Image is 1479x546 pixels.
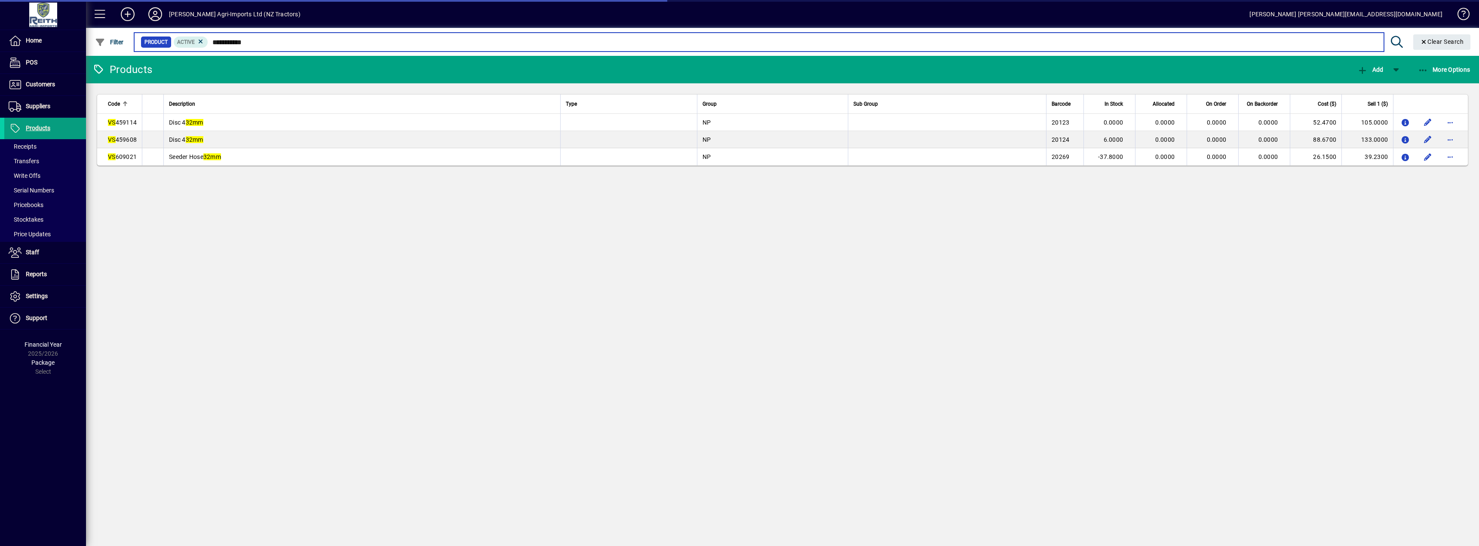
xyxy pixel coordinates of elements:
[703,136,711,143] span: NP
[1421,116,1435,129] button: Edit
[108,119,137,126] span: 459114
[1192,99,1234,109] div: On Order
[9,216,43,223] span: Stocktakes
[108,119,116,126] em: VS
[853,99,1041,109] div: Sub Group
[1207,153,1227,160] span: 0.0000
[9,187,54,194] span: Serial Numbers
[4,227,86,241] a: Price Updates
[31,359,55,366] span: Package
[9,143,37,150] span: Receipts
[144,38,168,46] span: Product
[1155,153,1175,160] span: 0.0000
[26,293,48,299] span: Settings
[1416,62,1473,77] button: More Options
[114,6,141,22] button: Add
[4,154,86,168] a: Transfers
[1421,150,1435,164] button: Edit
[4,96,86,117] a: Suppliers
[1052,136,1069,143] span: 20124
[4,264,86,285] a: Reports
[1443,133,1457,146] button: More options
[1141,99,1182,109] div: Allocated
[703,99,843,109] div: Group
[169,99,555,109] div: Description
[1105,99,1123,109] span: In Stock
[1258,153,1278,160] span: 0.0000
[853,99,878,109] span: Sub Group
[4,242,86,263] a: Staff
[9,172,40,179] span: Write Offs
[1098,153,1123,160] span: -37.8000
[4,168,86,183] a: Write Offs
[1249,7,1442,21] div: [PERSON_NAME] [PERSON_NAME][EMAIL_ADDRESS][DOMAIN_NAME]
[1052,153,1069,160] span: 20269
[566,99,692,109] div: Type
[1368,99,1388,109] span: Sell 1 ($)
[9,201,43,208] span: Pricebooks
[108,99,137,109] div: Code
[1244,99,1286,109] div: On Backorder
[177,39,195,45] span: Active
[1290,148,1341,165] td: 26.1500
[1052,119,1069,126] span: 20123
[1155,136,1175,143] span: 0.0000
[1421,133,1435,146] button: Edit
[9,158,39,165] span: Transfers
[25,341,62,348] span: Financial Year
[26,271,47,278] span: Reports
[1413,34,1471,50] button: Clear
[26,103,50,110] span: Suppliers
[169,153,221,160] span: Seeder Hose
[703,153,711,160] span: NP
[169,136,203,143] span: Disc 4
[174,37,208,48] mat-chip: Activation Status: Active
[1341,148,1393,165] td: 39.2300
[1207,136,1227,143] span: 0.0000
[4,198,86,212] a: Pricebooks
[1258,119,1278,126] span: 0.0000
[1318,99,1336,109] span: Cost ($)
[108,153,116,160] em: VS
[1104,119,1123,126] span: 0.0000
[26,81,55,88] span: Customers
[1206,99,1226,109] span: On Order
[108,99,120,109] span: Code
[203,153,221,160] em: 32mm
[9,231,51,238] span: Price Updates
[26,249,39,256] span: Staff
[95,39,124,46] span: Filter
[1420,38,1464,45] span: Clear Search
[4,286,86,307] a: Settings
[1451,2,1468,30] a: Knowledge Base
[186,119,203,126] em: 32mm
[4,30,86,52] a: Home
[1258,136,1278,143] span: 0.0000
[1290,131,1341,148] td: 88.6700
[1443,150,1457,164] button: More options
[1153,99,1175,109] span: Allocated
[1443,116,1457,129] button: More options
[26,314,47,321] span: Support
[141,6,169,22] button: Profile
[108,153,137,160] span: 609021
[4,52,86,73] a: POS
[1207,119,1227,126] span: 0.0000
[92,63,152,76] div: Products
[566,99,577,109] span: Type
[1104,136,1123,143] span: 6.0000
[1341,114,1393,131] td: 105.0000
[93,34,126,50] button: Filter
[1052,99,1078,109] div: Barcode
[186,136,203,143] em: 32mm
[1089,99,1131,109] div: In Stock
[169,119,203,126] span: Disc 4
[1357,66,1383,73] span: Add
[169,7,301,21] div: [PERSON_NAME] Agri-Imports Ltd (NZ Tractors)
[4,308,86,329] a: Support
[4,183,86,198] a: Serial Numbers
[1355,62,1385,77] button: Add
[703,99,717,109] span: Group
[26,59,37,66] span: POS
[1418,66,1470,73] span: More Options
